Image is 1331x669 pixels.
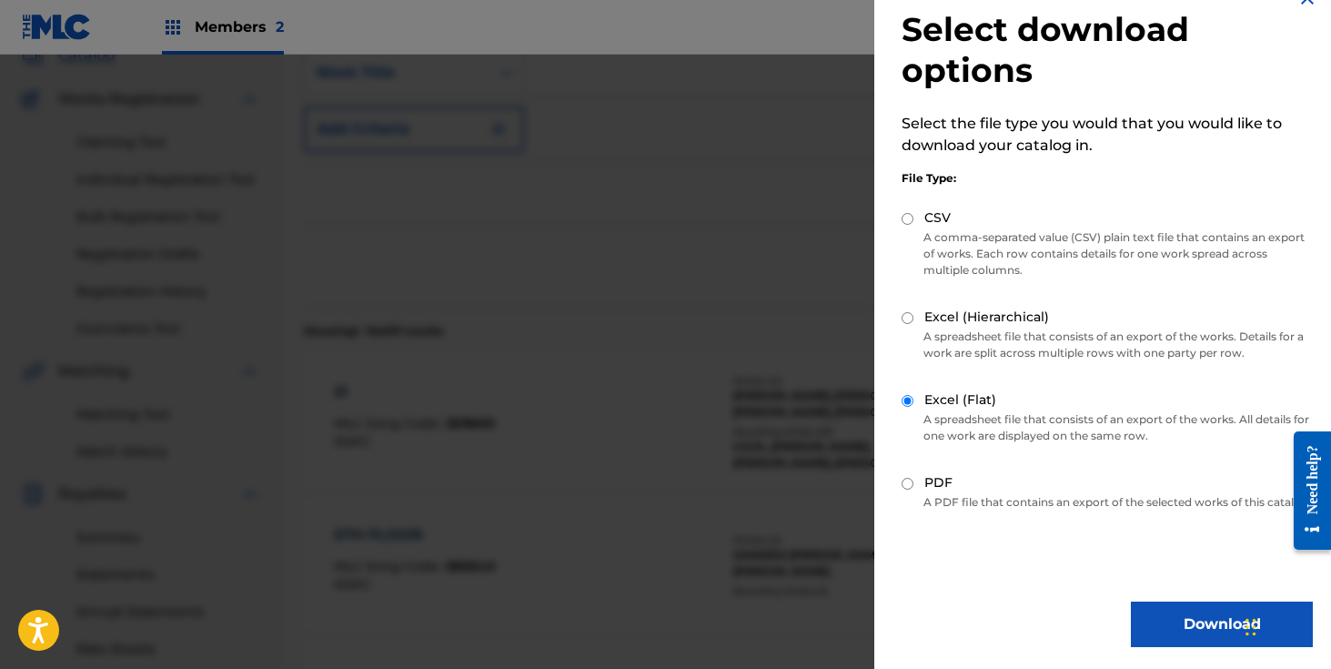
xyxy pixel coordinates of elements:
[902,170,1313,187] div: File Type:
[902,229,1313,279] p: A comma-separated value (CSV) plain text file that contains an export of works. Each row contains...
[1245,600,1256,654] div: Drag
[1131,602,1313,647] button: Download
[902,494,1313,511] p: A PDF file that contains an export of the selected works of this catalog.
[902,329,1313,361] p: A spreadsheet file that consists of an export of the works. Details for a work are split across m...
[162,16,184,38] img: Top Rightsholders
[924,473,953,492] label: PDF
[902,411,1313,444] p: A spreadsheet file that consists of an export of the works. All details for one work are displaye...
[924,308,1049,327] label: Excel (Hierarchical)
[924,390,996,410] label: Excel (Flat)
[1240,582,1331,669] iframe: Chat Widget
[1280,418,1331,564] iframe: Resource Center
[22,14,92,40] img: MLC Logo
[902,113,1313,157] p: Select the file type you would that you would like to download your catalog in.
[924,208,951,228] label: CSV
[902,9,1313,91] h2: Select download options
[195,16,284,37] span: Members
[276,18,284,35] span: 2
